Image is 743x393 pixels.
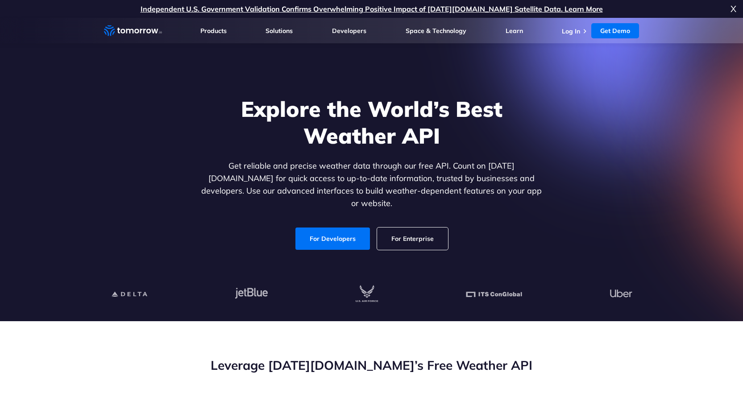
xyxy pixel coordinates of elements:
a: Space & Technology [406,27,466,35]
h1: Explore the World’s Best Weather API [199,95,544,149]
a: For Enterprise [377,228,448,250]
p: Get reliable and precise weather data through our free API. Count on [DATE][DOMAIN_NAME] for quic... [199,160,544,210]
a: Developers [332,27,366,35]
a: Learn [506,27,523,35]
a: Home link [104,24,162,37]
a: For Developers [295,228,370,250]
a: Products [200,27,227,35]
a: Get Demo [591,23,639,38]
a: Log In [562,27,580,35]
h2: Leverage [DATE][DOMAIN_NAME]’s Free Weather API [104,357,639,374]
a: Solutions [266,27,293,35]
a: Independent U.S. Government Validation Confirms Overwhelming Positive Impact of [DATE][DOMAIN_NAM... [141,4,603,13]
